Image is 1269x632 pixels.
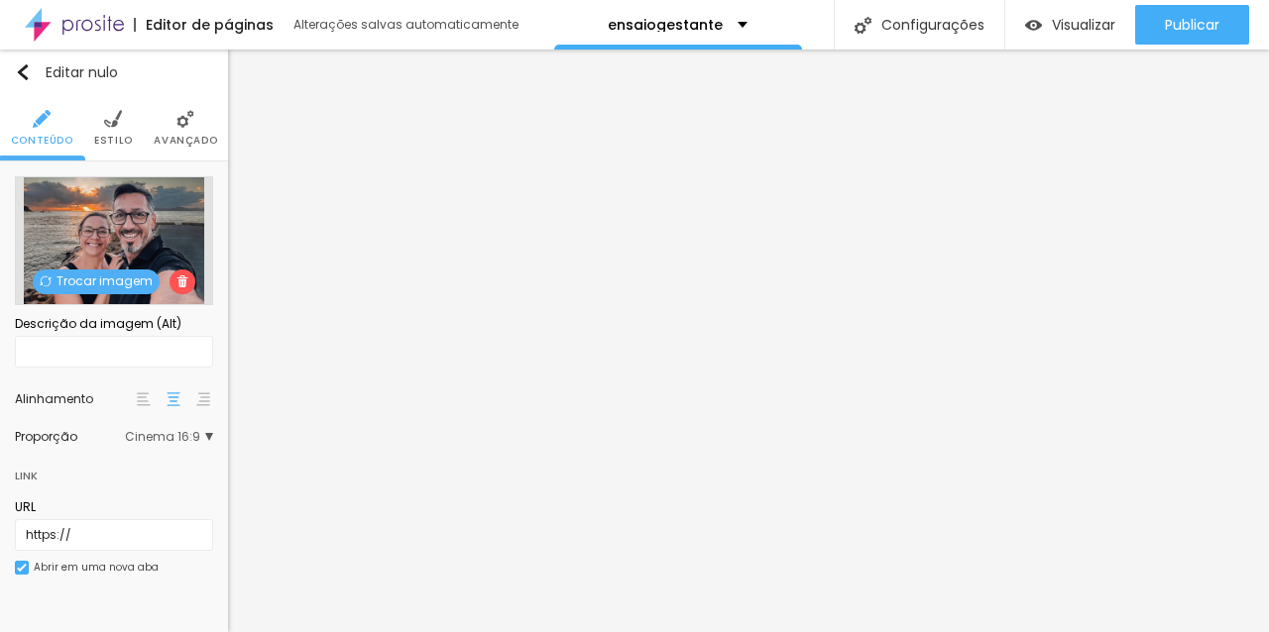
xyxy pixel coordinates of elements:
img: Ícone [15,64,31,80]
img: Ícone [17,563,27,573]
font: Cinema 16:9 [125,428,200,445]
font: Descrição da imagem (Alt) [15,315,181,332]
font: Conteúdo [11,133,73,148]
font: Alterações salvas automaticamente [293,16,519,33]
img: Ícone [104,110,122,128]
button: Publicar [1135,5,1249,45]
img: paragraph-right-align.svg [196,392,210,406]
button: Visualizar [1005,5,1135,45]
img: Ícone [40,275,52,287]
font: Estilo [94,133,133,148]
img: Ícone [176,275,188,287]
font: Visualizar [1052,15,1115,35]
font: Link [15,468,38,483]
font: Editar nulo [46,62,118,82]
font: Editor de páginas [146,15,274,35]
img: Ícone [33,110,51,128]
img: view-1.svg [1025,17,1042,34]
img: Ícone [176,110,194,128]
font: Alinhamento [15,390,93,407]
font: Trocar imagem [57,272,153,289]
img: paragraph-center-align.svg [167,392,180,406]
font: Proporção [15,428,77,445]
font: ensaiogestante [608,15,723,35]
font: Abrir em uma nova aba [34,560,159,575]
font: URL [15,498,36,515]
img: paragraph-left-align.svg [137,392,151,406]
iframe: Editor [228,50,1269,632]
img: Ícone [855,17,871,34]
font: Avançado [154,133,217,148]
font: Publicar [1165,15,1219,35]
font: Configurações [881,15,984,35]
div: Link [15,453,213,488]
